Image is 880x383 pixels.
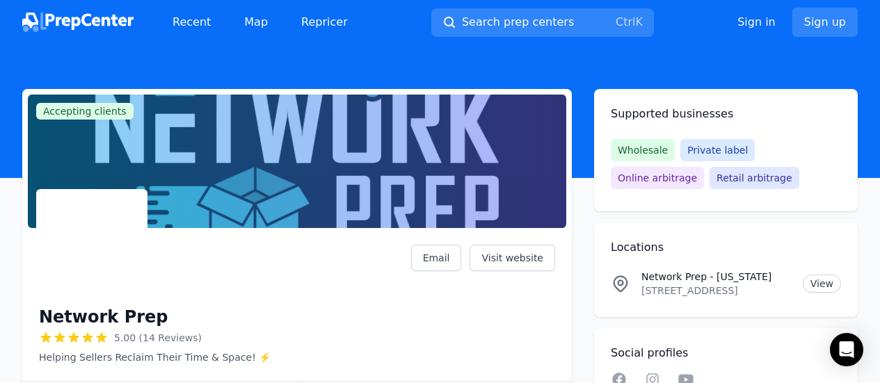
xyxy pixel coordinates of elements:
[611,345,841,361] h2: Social profiles
[611,167,704,189] span: Online arbitrage
[161,8,222,36] a: Recent
[737,14,776,31] a: Sign in
[830,333,863,366] div: Open Intercom Messenger
[39,350,271,364] p: Helping Sellers Reclaim Their Time & Space! ⚡️
[39,192,145,298] img: Network Prep
[39,306,168,328] h1: Network Prep
[411,245,462,271] a: Email
[611,139,675,161] span: Wholesale
[233,8,279,36] a: Map
[36,103,134,120] span: Accepting clients
[114,331,202,345] span: 5.00 (14 Reviews)
[635,15,643,28] kbd: K
[611,106,841,122] h2: Supported businesses
[22,13,134,32] img: PrepCenter
[641,270,792,284] p: Network Prep - [US_STATE]
[611,239,841,256] h2: Locations
[803,275,841,293] a: View
[470,245,555,271] a: Visit website
[792,8,858,37] a: Sign up
[641,284,792,298] p: [STREET_ADDRESS]
[710,167,799,189] span: Retail arbitrage
[431,8,654,37] button: Search prep centersCtrlK
[290,8,359,36] a: Repricer
[462,14,574,31] span: Search prep centers
[680,139,755,161] span: Private label
[616,15,635,28] kbd: Ctrl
